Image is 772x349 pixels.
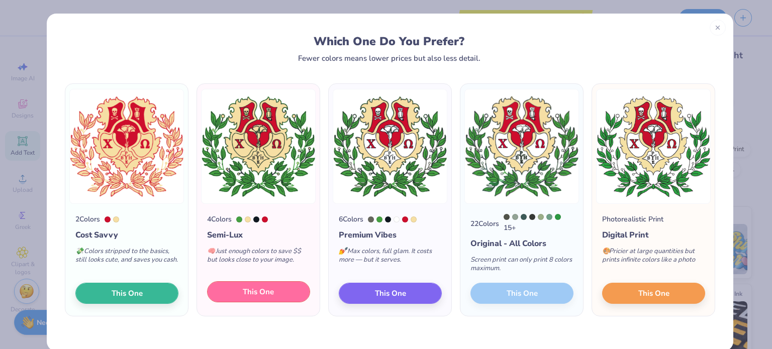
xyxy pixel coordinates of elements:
button: This One [207,281,310,302]
div: 5477 C [521,214,527,220]
div: Photorealistic Print [602,214,663,224]
img: 22 color option [464,89,579,204]
div: 7738 C [376,216,382,222]
div: 186 C [262,216,268,222]
div: 15 + [504,214,573,233]
div: 5635 C [512,214,518,220]
div: 7401 C [245,216,251,222]
div: 7401 C [113,216,119,222]
div: Screen print can only print 8 colors maximum. [470,250,573,283]
button: This One [602,283,705,304]
div: Cost Savvy [75,229,178,241]
div: Pricier at large quantities but prints infinite colors like a photo [602,241,705,274]
img: 6 color option [333,89,447,204]
span: This One [243,286,274,298]
div: Just enough colors to save $$ but looks close to your image. [207,241,310,274]
div: 7401 C [411,216,417,222]
div: 418 C [504,214,510,220]
span: 🎨 [602,247,610,256]
div: Which One Do You Prefer? [74,35,705,48]
span: This One [111,288,142,299]
button: This One [75,283,178,304]
button: This One [339,283,442,304]
div: Black 6 C [385,216,391,222]
div: 6 Colors [339,214,363,224]
div: Digital Print [602,229,705,241]
img: 4 color option [201,89,316,204]
span: This One [374,288,406,299]
div: Semi-Lux [207,229,310,241]
div: Colors stripped to the basics, still looks cute, and saves you cash. [75,241,178,274]
div: Premium Vibes [339,229,442,241]
span: This One [638,288,669,299]
span: 💅 [339,247,347,256]
div: 186 C [402,216,408,222]
div: 4 Colors [207,214,232,224]
div: Original - All Colors [470,238,573,250]
div: 417 C [368,216,374,222]
img: Photorealistic preview [596,89,711,204]
div: 22 Colors [470,218,499,229]
div: 7739 C [555,214,561,220]
div: 7738 C [236,216,242,222]
div: Fewer colors means lower prices but also less detail. [298,54,480,62]
img: 2 color option [69,89,184,204]
span: 💸 [75,247,83,256]
div: Max colors, full glam. It costs more — but it serves. [339,241,442,274]
div: 186 C [105,216,111,222]
div: 556 C [546,214,552,220]
div: 2 Colors [75,214,100,224]
span: 🧠 [207,247,215,256]
div: 447 C [529,214,535,220]
div: White [394,216,400,222]
div: Black 6 C [253,216,259,222]
div: 7494 C [538,214,544,220]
